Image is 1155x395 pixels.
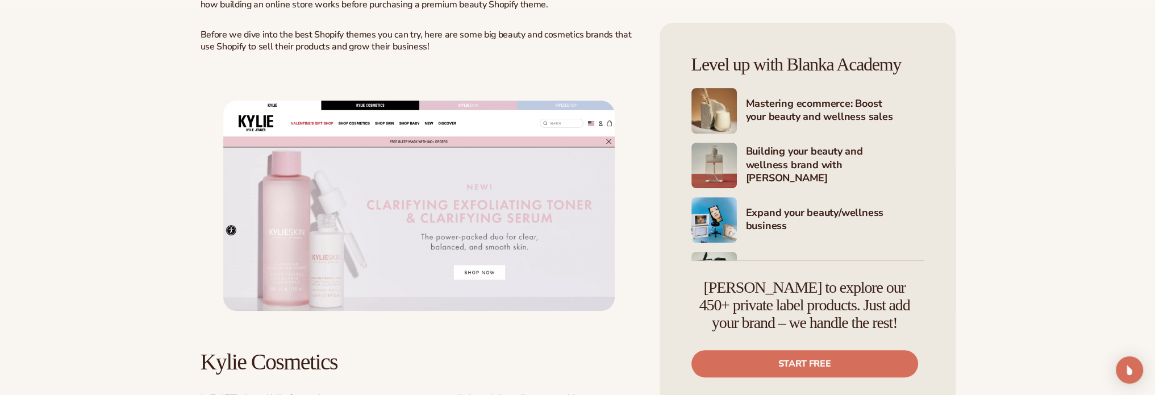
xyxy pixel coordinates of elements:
a: Shopify Image 5 Mastering ecommerce: Boost your beauty and wellness sales [691,88,924,134]
h4: Building your beauty and wellness brand with [PERSON_NAME] [746,145,924,186]
img: Shopify Image 8 [691,252,737,297]
p: Before we dive into the best Shopify themes you can try, here are some big beauty and cosmetics b... [201,29,637,53]
img: Shopify Image 7 [691,197,737,243]
h4: Mastering ecommerce: Boost your beauty and wellness sales [746,97,924,125]
a: Start free [691,350,918,377]
a: Shopify Image 8 Marketing your beauty and wellness brand 101 [691,252,924,297]
div: Open Intercom Messenger [1116,356,1143,384]
h2: Kylie Cosmetics [201,350,637,375]
a: Shopify Image 7 Expand your beauty/wellness business [691,197,924,243]
a: Blanka Brand Signup – 6 Best Shopify Themes Campaign [223,101,615,310]
img: Shopify Image 6 [691,143,737,188]
h4: [PERSON_NAME] to explore our 450+ private label products. Just add your brand – we handle the rest! [691,279,918,331]
h4: Level up with Blanka Academy [691,55,924,74]
img: Shopify Image 5 [691,88,737,134]
a: Shopify Image 6 Building your beauty and wellness brand with [PERSON_NAME] [691,143,924,188]
img: Kylie Cosmetics homepage [223,101,615,310]
h4: Expand your beauty/wellness business [746,206,924,234]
